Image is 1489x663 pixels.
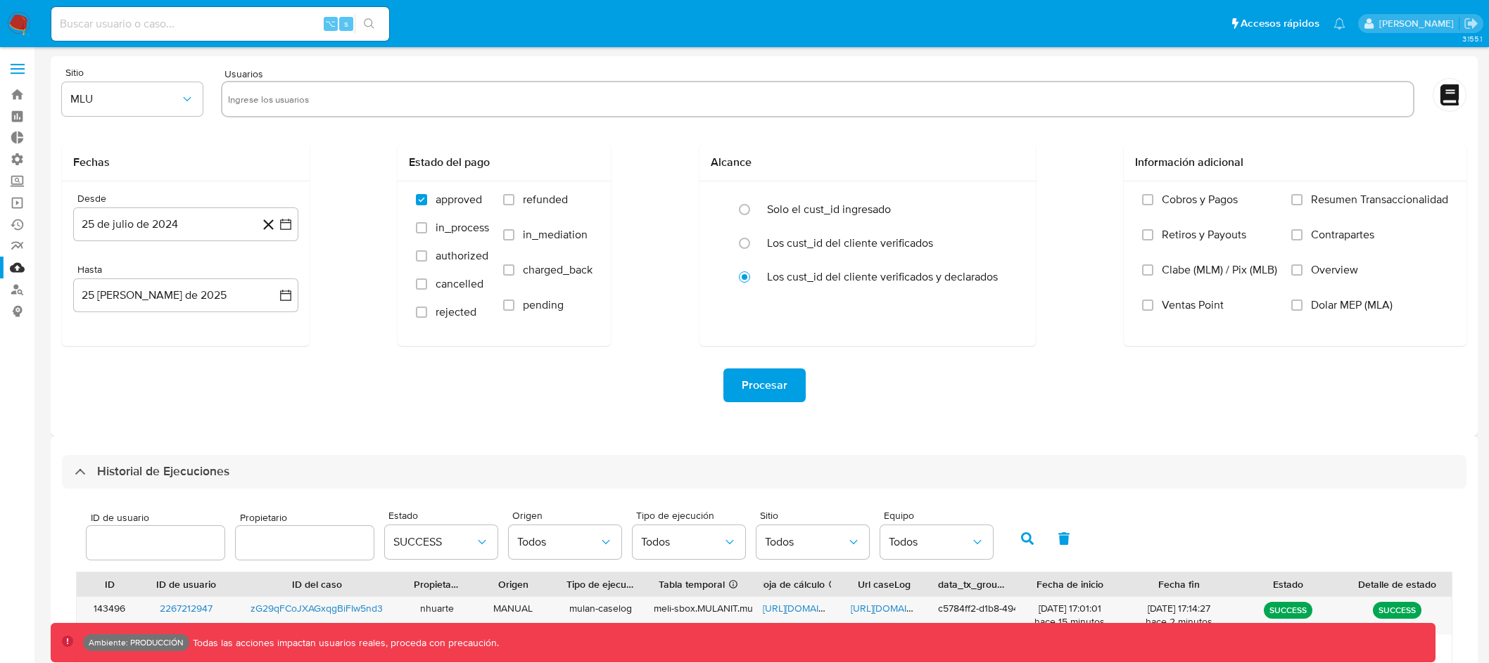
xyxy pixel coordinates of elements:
p: Todas las acciones impactan usuarios reales, proceda con precaución. [189,636,499,650]
span: Accesos rápidos [1241,16,1319,31]
p: diego.assum@mercadolibre.com [1379,17,1459,30]
a: Salir [1464,16,1478,31]
p: Ambiente: PRODUCCIÓN [89,640,184,645]
span: s [344,17,348,30]
span: ⌥ [325,17,336,30]
a: Notificaciones [1333,18,1345,30]
button: search-icon [355,14,384,34]
input: Buscar usuario o caso... [51,15,389,33]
